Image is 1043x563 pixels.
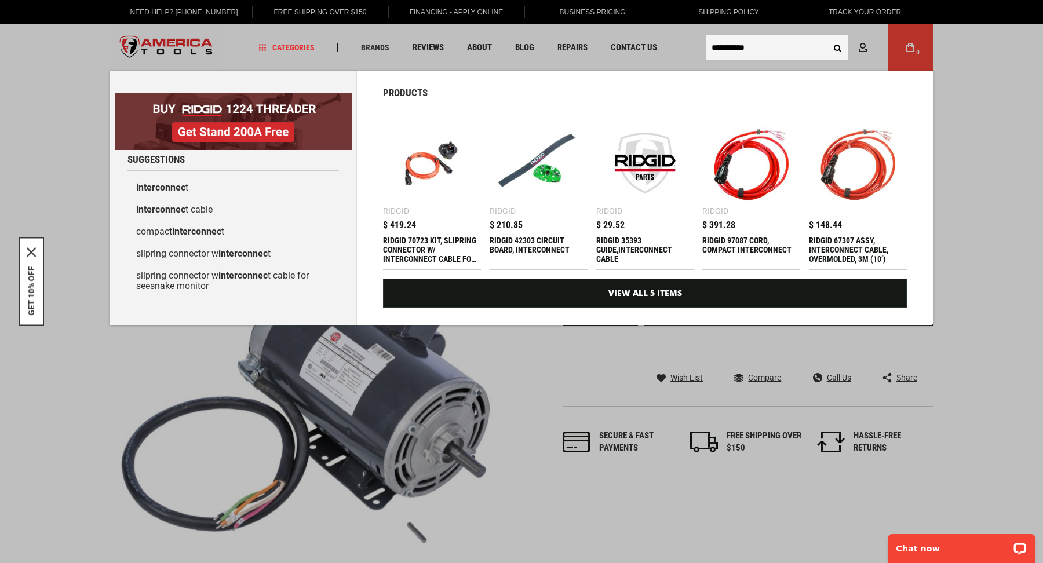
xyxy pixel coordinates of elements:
span: Products [383,88,428,98]
a: BOGO: Buy RIDGID® 1224 Threader, Get Stand 200A Free! [115,93,352,101]
span: $ 148.44 [809,221,842,230]
button: Close [27,248,36,257]
img: RIDGID 42303 CIRCUIT BOARD, INTERCONNECT [495,120,582,206]
a: RIDGID 35393 GUIDE,INTERCONNECT CABLE Ridgid $ 29.52 RIDGID 35393 GUIDE,INTERCONNECT CABLE [596,114,694,269]
a: slipring connector winterconnect [127,243,339,265]
iframe: LiveChat chat widget [880,527,1043,563]
img: RIDGID 97087 CORD, COMPACT INTERCONNECT [708,120,794,206]
b: interconnec [218,248,268,259]
div: Ridgid [383,207,409,215]
button: Search [826,36,848,59]
a: slipring connector winterconnect cable for seesnake monitor [127,265,339,297]
div: RIDGID 35393 GUIDE,INTERCONNECT CABLE [596,236,694,264]
b: interconnec [136,182,185,193]
div: Ridgid [490,207,516,215]
a: compactinterconnect [127,221,339,243]
span: Brands [361,43,389,52]
a: RIDGID 97087 CORD, COMPACT INTERCONNECT Ridgid $ 391.28 RIDGID 97087 CORD, COMPACT INTERCONNECT [702,114,800,269]
img: RIDGID 35393 GUIDE,INTERCONNECT CABLE [602,120,688,206]
b: interconnec [172,226,221,237]
span: $ 29.52 [596,221,625,230]
img: RIDGID 67307 ASSY, INTERCONNECT CABLE, OVERMOLDED, 3M (10’) [815,120,901,206]
svg: close icon [27,248,36,257]
div: RIDGID 97087 CORD, COMPACT INTERCONNECT [702,236,800,264]
b: interconnec [218,270,268,281]
div: RIDGID 67307 ASSY, INTERCONNECT CABLE, OVERMOLDED, 3M (10’) [809,236,907,264]
div: Ridgid [702,207,728,215]
b: interconnec [136,204,185,215]
a: Categories [254,40,320,56]
a: View All 5 Items [383,279,907,308]
a: Brands [356,40,395,56]
a: RIDGID 70723 KIT, SLIPRING CONNECTOR W/ INTERCONNECT CABLE FOR SEESNAKE MONITOR Ridgid $ 419.24 R... [383,114,481,269]
span: Categories [259,43,315,52]
a: interconnect [127,177,339,199]
span: $ 391.28 [702,221,735,230]
span: $ 419.24 [383,221,416,230]
a: RIDGID 67307 ASSY, INTERCONNECT CABLE, OVERMOLDED, 3M (10’) $ 148.44 RIDGID 67307 ASSY, INTERCONN... [809,114,907,269]
a: interconnect cable [127,199,339,221]
button: GET 10% OFF [27,266,36,316]
a: RIDGID 42303 CIRCUIT BOARD, INTERCONNECT Ridgid $ 210.85 RIDGID 42303 CIRCUIT BOARD, INTERCONNECT [490,114,588,269]
div: Ridgid [596,207,622,215]
div: RIDGID 70723 KIT, SLIPRING CONNECTOR W/ INTERCONNECT CABLE FOR SEESNAKE MONITOR [383,236,481,264]
img: BOGO: Buy RIDGID® 1224 Threader, Get Stand 200A Free! [115,93,352,150]
img: RIDGID 70723 KIT, SLIPRING CONNECTOR W/ INTERCONNECT CABLE FOR SEESNAKE MONITOR [389,120,475,206]
div: RIDGID 42303 CIRCUIT BOARD, INTERCONNECT [490,236,588,264]
span: $ 210.85 [490,221,523,230]
span: Suggestions [127,155,185,164]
